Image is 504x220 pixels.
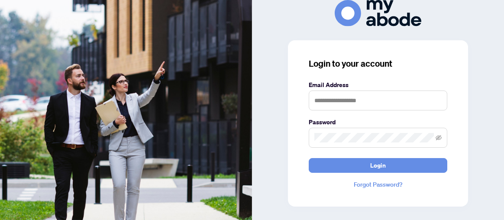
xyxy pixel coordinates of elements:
[309,158,447,173] button: Login
[436,135,442,141] span: eye-invisible
[309,180,447,189] a: Forgot Password?
[309,117,447,127] label: Password
[309,80,447,90] label: Email Address
[370,159,386,172] span: Login
[309,58,447,70] h3: Login to your account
